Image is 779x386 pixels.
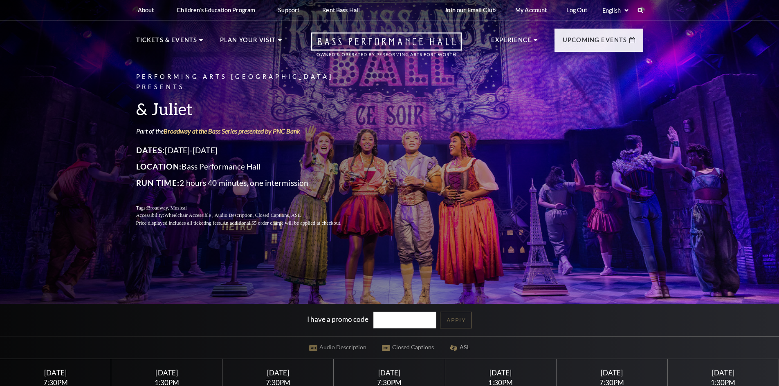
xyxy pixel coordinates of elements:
div: [DATE] [678,368,769,377]
select: Select: [601,7,630,14]
p: Bass Performance Hall [136,160,361,173]
div: 1:30PM [678,379,769,386]
div: 1:30PM [121,379,213,386]
span: Wheelchair Accessible , Audio Description, Closed Captions, ASL [164,212,301,218]
p: Tags: [136,204,361,212]
p: Support [278,7,299,13]
div: [DATE] [455,368,546,377]
p: About [138,7,154,13]
span: Broadway, Musical [147,205,186,211]
div: 7:30PM [566,379,658,386]
div: [DATE] [121,368,213,377]
p: Children's Education Program [177,7,255,13]
p: Rent Bass Hall [322,7,360,13]
div: 7:30PM [10,379,101,386]
p: Plan Your Visit [220,35,276,50]
p: Performing Arts [GEOGRAPHIC_DATA] Presents [136,72,361,92]
p: Tickets & Events [136,35,198,50]
div: 7:30PM [232,379,324,386]
p: Accessibility: [136,212,361,219]
div: [DATE] [343,368,435,377]
div: [DATE] [232,368,324,377]
p: Experience [491,35,532,50]
div: 1:30PM [455,379,546,386]
div: 7:30PM [343,379,435,386]
p: 2 hours 40 minutes, one intermission [136,176,361,190]
span: An additional $5 order charge will be applied at checkout. [222,220,341,226]
p: Price displayed includes all ticketing fees. [136,219,361,227]
span: Location: [136,162,182,171]
span: Dates: [136,145,165,155]
div: [DATE] [10,368,101,377]
div: [DATE] [566,368,658,377]
h3: & Juliet [136,98,361,119]
span: Run Time: [136,178,180,187]
p: Upcoming Events [563,35,627,50]
p: Part of the [136,127,361,136]
p: [DATE]-[DATE] [136,144,361,157]
a: Broadway at the Bass Series presented by PNC Bank [164,127,300,135]
label: I have a promo code [307,315,368,324]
